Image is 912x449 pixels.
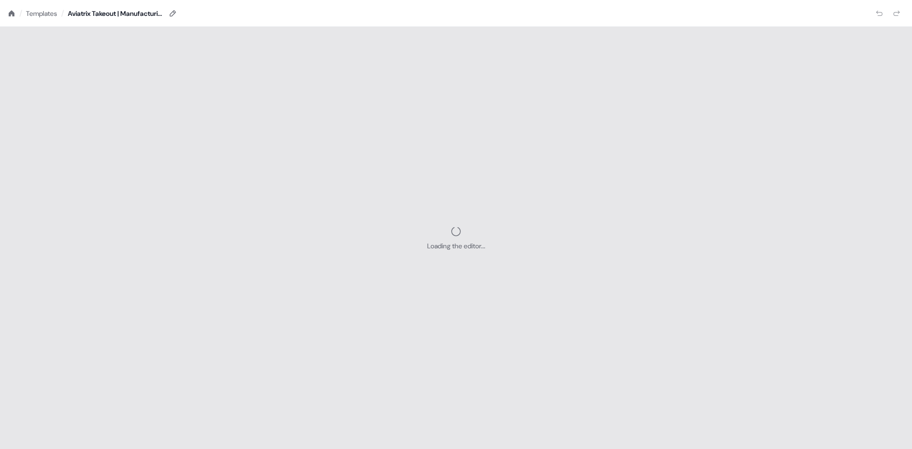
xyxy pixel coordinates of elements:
div: / [19,8,22,19]
a: Templates [26,9,57,18]
div: Loading the editor... [427,241,485,251]
div: Aviatrix Takeout | Manufacturing | Ad 3 [68,9,164,18]
div: / [61,8,64,19]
